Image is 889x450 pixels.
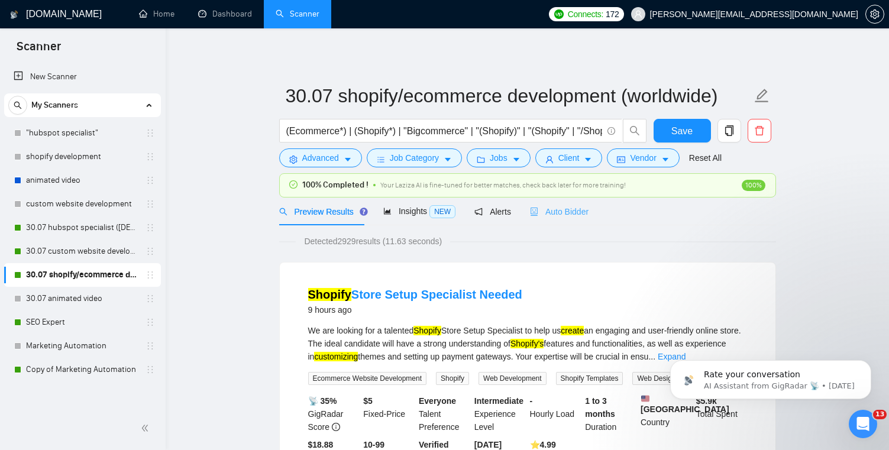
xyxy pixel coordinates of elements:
input: Scanner name... [286,81,752,111]
span: folder [477,155,485,164]
a: dashboardDashboard [198,9,252,19]
span: Vendor [630,151,656,164]
b: $18.88 [308,440,334,449]
span: caret-down [661,155,670,164]
span: notification [474,208,483,216]
span: Alerts [474,207,511,216]
a: Reset All [689,151,722,164]
span: Web Development [479,372,547,385]
b: [DATE] [474,440,502,449]
span: Detected 2929 results (11.63 seconds) [296,235,450,248]
span: Web Design [632,372,680,385]
span: caret-down [512,155,521,164]
span: holder [146,128,155,138]
mark: Shopify's [510,339,544,348]
span: caret-down [344,155,352,164]
span: Ecommerce Website Development [308,372,427,385]
button: setting [865,5,884,24]
span: double-left [141,422,153,434]
a: custom website development [26,192,138,216]
b: - [530,396,533,406]
a: homeHome [139,9,174,19]
b: [GEOGRAPHIC_DATA] [641,394,729,414]
mark: create [561,326,584,335]
input: Search Freelance Jobs... [286,124,602,138]
span: Jobs [490,151,507,164]
button: delete [748,119,771,143]
span: area-chart [383,207,392,215]
span: Your Laziza AI is fine-tuned for better matches, check back later for more training! [380,181,626,189]
span: setting [866,9,884,19]
span: delete [748,125,771,136]
button: settingAdvancedcaret-down [279,148,362,167]
span: holder [146,341,155,351]
iframe: Intercom live chat [849,410,877,438]
span: Connects: [568,8,603,21]
a: ShopifyStore Setup Specialist Needed [308,288,522,301]
span: Job Category [390,151,439,164]
img: upwork-logo.png [554,9,564,19]
span: caret-down [444,155,452,164]
span: idcard [617,155,625,164]
b: Intermediate [474,396,523,406]
b: 10-99 [363,440,384,449]
button: folderJobscaret-down [467,148,531,167]
span: 172 [606,8,619,21]
span: 100% [742,180,765,191]
a: New Scanner [14,65,151,89]
a: 30.07 custom website development [26,239,138,263]
b: Everyone [419,396,456,406]
div: GigRadar Score [306,394,361,433]
span: search [9,101,27,109]
mark: Shopify [308,288,351,301]
a: setting [865,9,884,19]
iframe: Intercom notifications message [652,335,889,418]
a: shopify development [26,145,138,169]
b: ⭐️ 4.99 [530,440,556,449]
span: info-circle [607,127,615,135]
button: Save [654,119,711,143]
div: Experience Level [472,394,528,433]
mark: customizing [314,352,358,361]
span: bars [377,155,385,164]
button: copy [717,119,741,143]
a: Marketing Automation [26,334,138,358]
button: userClientcaret-down [535,148,603,167]
div: 9 hours ago [308,303,522,317]
span: info-circle [332,423,340,431]
div: Hourly Load [528,394,583,433]
span: Scanner [7,38,70,63]
a: "hubspot specialist" [26,121,138,145]
span: Preview Results [279,207,364,216]
div: Tooltip anchor [358,206,369,217]
span: copy [718,125,741,136]
span: Save [671,124,693,138]
a: 30.07 shopify/ecommerce development (worldwide) [26,263,138,287]
a: animated video [26,169,138,192]
a: Copy of Marketing Automation [26,358,138,381]
button: barsJob Categorycaret-down [367,148,462,167]
span: setting [289,155,298,164]
b: $ 5 [363,396,373,406]
span: Shopify Templates [556,372,623,385]
span: Auto Bidder [530,207,589,216]
div: Fixed-Price [361,394,416,433]
span: search [279,208,287,216]
b: 📡 35% [308,396,337,406]
b: 1 to 3 months [585,396,615,419]
span: holder [146,294,155,303]
b: Verified [419,440,449,449]
span: holder [146,176,155,185]
span: Advanced [302,151,339,164]
mark: Shopify [413,326,441,335]
span: holder [146,318,155,327]
div: Country [638,394,694,433]
span: Shopify [436,372,469,385]
span: Client [558,151,580,164]
span: Insights [383,206,455,216]
span: robot [530,208,538,216]
li: New Scanner [4,65,161,89]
